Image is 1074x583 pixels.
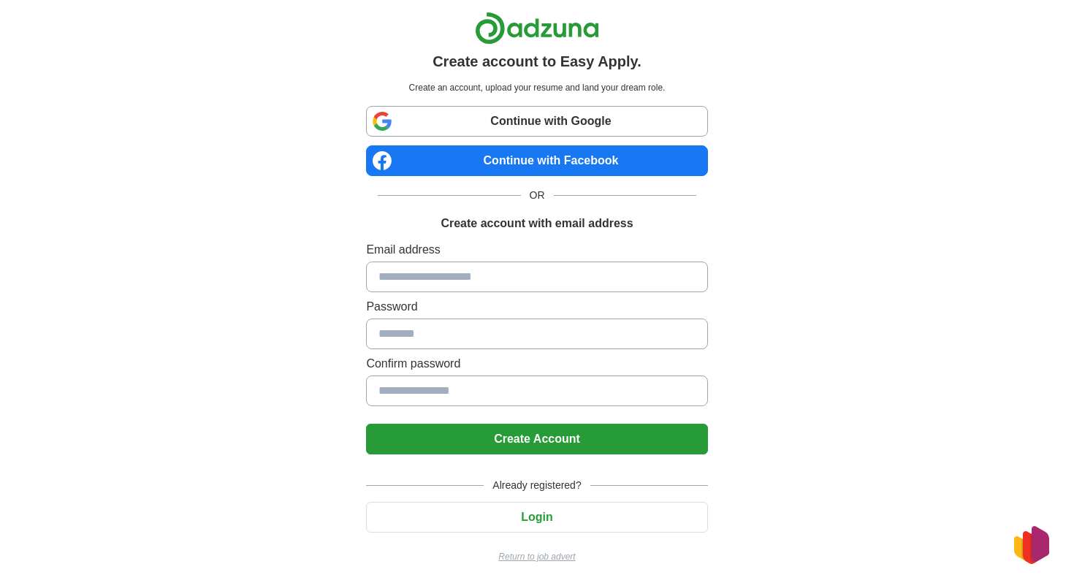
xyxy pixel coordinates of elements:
label: Confirm password [366,355,707,373]
a: Continue with Google [366,106,707,137]
p: Create an account, upload your resume and land your dream role. [369,81,704,94]
span: OR [521,188,554,203]
label: Email address [366,241,707,259]
button: Login [366,502,707,533]
button: Create Account [366,424,707,454]
h1: Create account with email address [441,215,633,232]
span: Already registered? [484,478,590,493]
img: Adzuna logo [475,12,599,45]
a: Continue with Facebook [366,145,707,176]
a: Return to job advert [366,550,707,563]
label: Password [366,298,707,316]
h1: Create account to Easy Apply. [433,50,641,72]
a: Login [366,511,707,523]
